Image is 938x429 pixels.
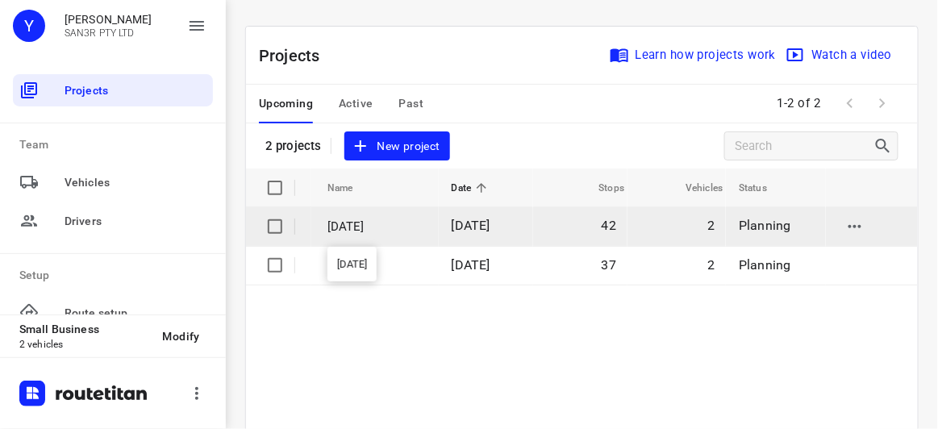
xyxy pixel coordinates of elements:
[399,94,424,114] span: Past
[602,218,616,233] span: 42
[13,205,213,237] div: Drivers
[65,213,206,230] span: Drivers
[265,139,321,153] p: 2 projects
[866,87,898,119] span: Next Page
[65,305,206,322] span: Route setup
[13,297,213,329] div: Route setup
[739,178,788,198] span: Status
[602,257,616,273] span: 37
[13,166,213,198] div: Vehicles
[327,218,427,236] p: [DATE]
[873,136,898,156] div: Search
[19,267,213,284] p: Setup
[65,27,152,39] p: SAN3R PTY LTD
[19,339,150,350] p: 2 vehicles
[452,178,493,198] span: Date
[65,13,152,26] p: Yvonne Wong
[259,94,313,114] span: Upcoming
[339,94,373,114] span: Active
[150,322,213,351] button: Modify
[163,330,200,343] span: Modify
[19,323,150,335] p: Small Business
[771,86,828,121] span: 1-2 of 2
[735,134,873,159] input: Search projects
[739,218,790,233] span: Planning
[19,136,213,153] p: Team
[452,218,490,233] span: [DATE]
[13,10,45,42] div: Y
[707,218,715,233] span: 2
[834,87,866,119] span: Previous Page
[13,74,213,106] div: Projects
[578,178,625,198] span: Stops
[665,178,723,198] span: Vehicles
[327,178,374,198] span: Name
[739,257,790,273] span: Planning
[327,256,427,275] p: 23 SEPTEMBER 2025
[354,136,440,156] span: New project
[65,174,206,191] span: Vehicles
[452,257,490,273] span: [DATE]
[344,131,449,161] button: New project
[707,257,715,273] span: 2
[259,44,333,68] p: Projects
[65,82,206,99] span: Projects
